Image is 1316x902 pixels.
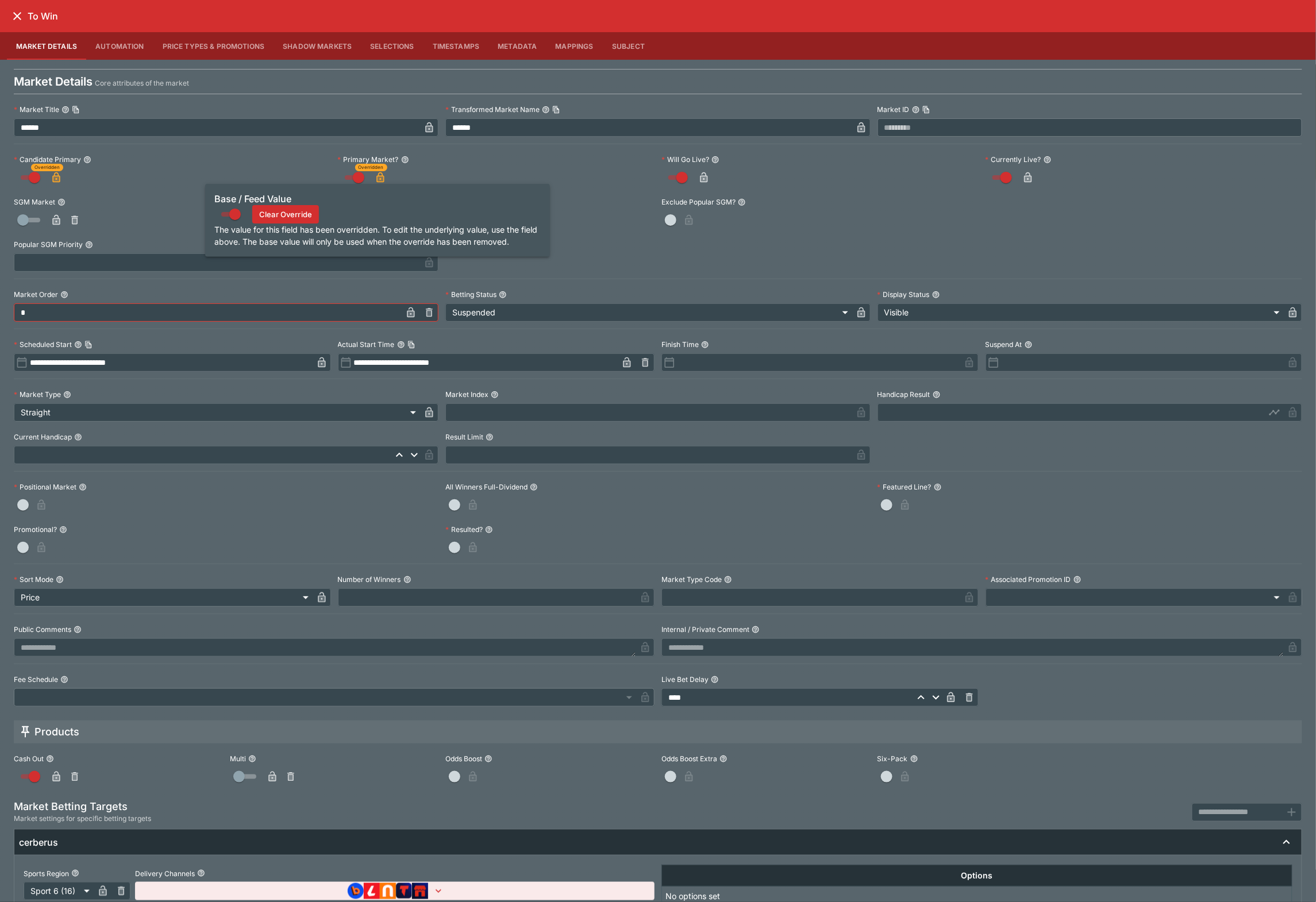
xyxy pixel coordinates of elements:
div: Sport 6 (16) [24,882,94,900]
p: Resulted? [445,525,483,534]
h5: Market Betting Targets [14,800,151,813]
button: Mappings [547,32,603,60]
button: Copy To Clipboard [407,341,415,349]
img: brand [380,883,396,899]
button: Clear Override [252,205,319,223]
p: Odds Boost [445,754,482,764]
p: SGM Market [14,197,55,207]
p: Market Index [445,390,488,399]
h5: Products [34,725,79,738]
button: close [7,6,28,26]
p: Featured Line? [878,482,932,492]
span: Overridden [34,164,60,171]
p: Delivery Channels [135,869,195,878]
p: Internal / Private Comment [661,625,749,634]
span: Overridden [359,164,384,171]
p: Scheduled Start [14,340,72,349]
p: Market Type [14,390,61,399]
h6: Base / Feed Value [214,193,541,205]
p: Live Bet Delay [661,674,709,684]
p: Fee Schedule [14,674,58,684]
p: Six-Pack [878,754,908,764]
h4: Market Details [14,74,93,89]
p: Exclude Popular SGM? [661,197,736,207]
p: Core attributes of the market [95,78,189,89]
p: Will Go Live? [661,155,709,164]
p: Result Limit [445,432,483,442]
p: Actual Start Time [338,340,395,349]
p: Multi [230,754,246,764]
img: brand [396,883,412,899]
button: Copy To Clipboard [922,106,930,114]
button: Price Types & Promotions [153,32,274,60]
img: brand [364,883,380,899]
p: Currently Live? [986,155,1041,164]
p: Market ID [878,105,910,114]
p: All Winners Full-Dividend [445,482,528,492]
h6: To Win [28,10,58,22]
p: Primary Market? [338,155,399,164]
p: Market Title [14,105,59,114]
div: Straight [14,403,420,422]
p: Finish Time [661,340,699,349]
div: Suspended [445,303,852,322]
p: Sort Mode [14,575,53,584]
div: Price [14,588,313,607]
p: Market Type Code [661,575,722,584]
button: Subject [603,32,655,60]
p: Display Status [878,290,930,299]
button: Automation [86,32,153,60]
button: Market Details [7,32,86,60]
p: Associated Promotion ID [986,575,1071,584]
h6: cerberus [19,837,58,849]
p: The value for this field has been overridden. To edit the underlying value, use the field above. ... [214,223,541,248]
button: Copy To Clipboard [84,341,93,349]
button: Shadow Markets [274,32,361,60]
button: Metadata [488,32,546,60]
p: Handicap Result [878,390,930,399]
th: Options [662,865,1292,886]
button: Copy To Clipboard [552,106,560,114]
p: Public Comments [14,625,71,634]
p: Suspend At [986,340,1022,349]
button: Selections [361,32,424,60]
div: Visible [878,303,1284,322]
button: Copy To Clipboard [72,106,80,114]
span: Market settings for specific betting targets [14,813,151,824]
p: Popular SGM Priority [14,240,83,249]
p: Number of Winners [338,575,401,584]
button: Timestamps [424,32,489,60]
img: brand [412,883,429,899]
p: Cash Out [14,754,44,764]
p: Positional Market [14,482,76,492]
p: Market Order [14,290,58,299]
p: Current Handicap [14,432,72,442]
p: Odds Boost Extra [661,754,717,764]
p: Betting Status [445,290,497,299]
p: Sports Region [24,869,69,878]
img: brand [348,883,364,899]
p: Transformed Market Name [445,105,540,114]
p: Candidate Primary [14,155,81,164]
p: Promotional? [14,525,57,534]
